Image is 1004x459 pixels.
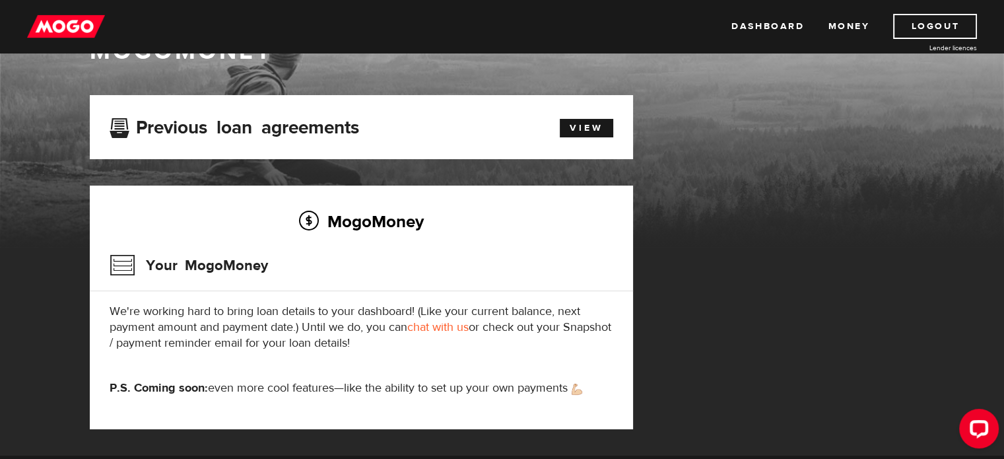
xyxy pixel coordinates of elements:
a: chat with us [407,320,469,335]
h3: Previous loan agreements [110,117,359,134]
h1: MogoMoney [90,38,915,65]
img: strong arm emoji [572,384,582,395]
h3: Your MogoMoney [110,248,268,283]
a: View [560,119,613,137]
a: Logout [893,14,977,39]
a: Lender licences [878,43,977,53]
iframe: LiveChat chat widget [949,404,1004,459]
a: Dashboard [731,14,804,39]
strong: P.S. Coming soon: [110,380,208,396]
h2: MogoMoney [110,207,613,235]
p: We're working hard to bring loan details to your dashboard! (Like your current balance, next paym... [110,304,613,351]
a: Money [828,14,869,39]
img: mogo_logo-11ee424be714fa7cbb0f0f49df9e16ec.png [27,14,105,39]
p: even more cool features—like the ability to set up your own payments [110,380,613,396]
